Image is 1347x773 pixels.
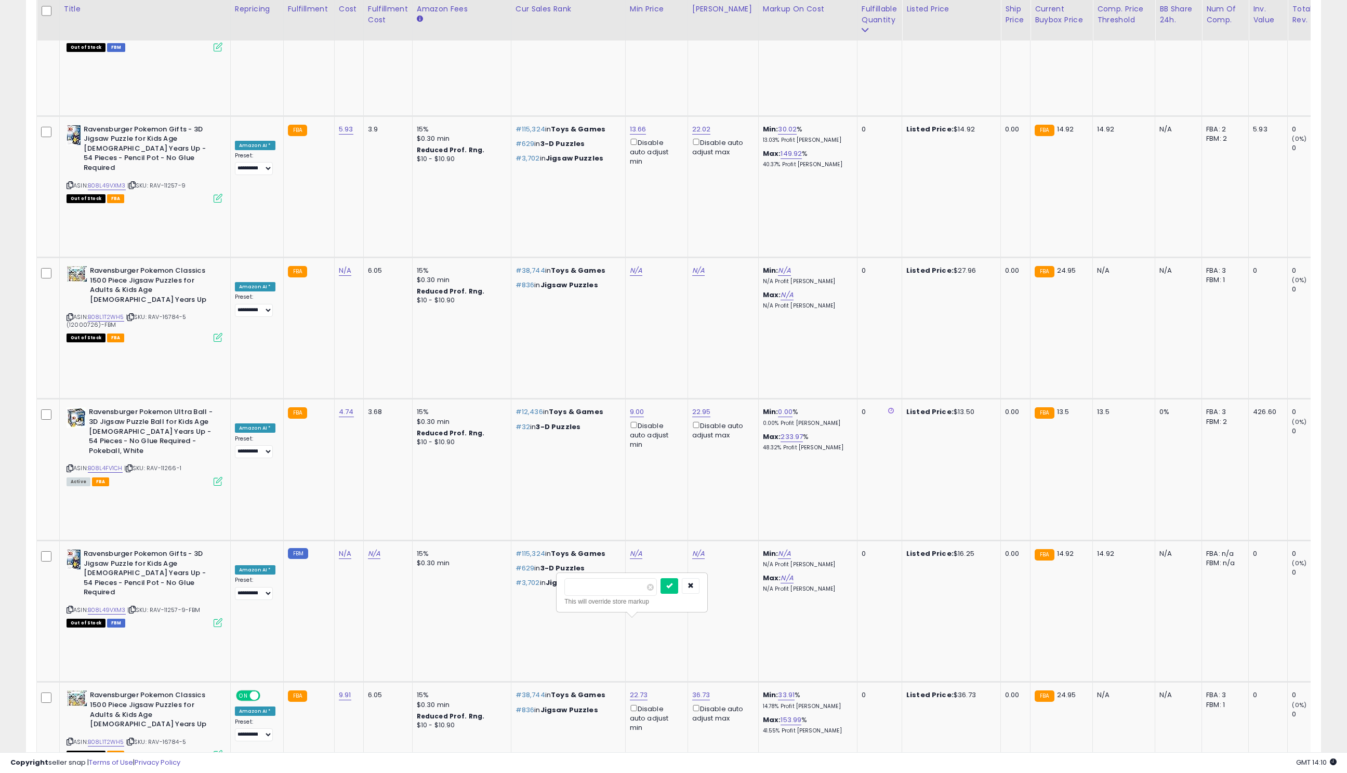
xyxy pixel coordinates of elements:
[1206,4,1244,25] div: Num of Comp.
[781,432,803,442] a: 233.97
[368,549,380,559] a: N/A
[288,266,307,277] small: FBA
[1035,266,1054,277] small: FBA
[1159,407,1194,417] div: 0%
[1097,4,1151,25] div: Comp. Price Threshold
[1292,125,1334,134] div: 0
[135,757,180,767] a: Privacy Policy
[235,565,275,575] div: Amazon AI *
[906,125,993,134] div: $14.92
[630,265,642,276] a: N/A
[763,703,849,710] p: 14.78% Profit [PERSON_NAME]
[368,690,404,700] div: 6.05
[1296,757,1337,767] span: 2025-10-13 14:10 GMT
[1253,407,1279,417] div: 426.60
[1253,125,1279,134] div: 5.93
[1206,417,1240,427] div: FBM: 2
[417,145,485,154] b: Reduced Prof. Rng.
[1292,690,1334,700] div: 0
[1206,690,1240,700] div: FBA: 3
[906,549,993,558] div: $16.25
[763,561,849,568] p: N/A Profit [PERSON_NAME]
[630,420,680,450] div: Disable auto adjust min
[551,265,605,275] span: Toys & Games
[67,751,105,759] span: All listings that are currently out of stock and unavailable for purchase on Amazon
[1292,4,1330,25] div: Total Rev.
[516,154,617,163] p: in
[67,125,81,145] img: 514FVq0RFyL._SL40_.jpg
[288,548,308,559] small: FBM
[339,407,354,417] a: 4.74
[1057,265,1076,275] span: 24.95
[516,422,530,432] span: #32
[516,690,545,700] span: #38,744
[906,407,954,417] b: Listed Price:
[862,549,894,558] div: 0
[1097,125,1147,134] div: 14.92
[1292,710,1334,719] div: 0
[763,137,849,144] p: 13.03% Profit [PERSON_NAME]
[906,4,996,15] div: Listed Price
[781,290,793,300] a: N/A
[126,738,186,746] span: | SKU: RAV-16784-5
[516,280,535,290] span: #836
[417,429,485,437] b: Reduced Prof. Rng.
[368,125,404,134] div: 3.9
[1005,690,1022,700] div: 0.00
[516,125,617,134] p: in
[1057,549,1074,558] span: 14.92
[1057,690,1076,700] span: 24.95
[339,4,359,15] div: Cost
[516,578,540,588] span: #3,702
[778,265,790,276] a: N/A
[630,690,648,700] a: 22.73
[1159,4,1197,25] div: BB Share 24h.
[67,194,105,203] span: All listings that are currently out of stock and unavailable for purchase on Amazon
[1035,4,1088,25] div: Current Buybox Price
[417,134,503,143] div: $0.30 min
[516,563,535,573] span: #629
[88,464,123,473] a: B08L4FV1CH
[1206,266,1240,275] div: FBA: 3
[1206,700,1240,710] div: FBM: 1
[862,125,894,134] div: 0
[1035,125,1054,136] small: FBA
[540,139,585,149] span: 3-D Puzzles
[862,690,894,700] div: 0
[339,549,351,559] a: N/A
[10,757,48,767] strong: Copyright
[1292,427,1334,436] div: 0
[288,407,307,419] small: FBA
[84,549,210,600] b: Ravensburger Pokemon Gifts - 3D Jigsaw Puzzle for Kids Age [DEMOGRAPHIC_DATA] Years Up - 54 Piece...
[692,549,705,559] a: N/A
[763,690,849,710] div: %
[763,125,849,144] div: %
[127,606,201,614] span: | SKU: RAV-11257-9-FBM
[540,563,585,573] span: 3-D Puzzles
[630,703,680,733] div: Disable auto adjust min
[906,690,993,700] div: $36.73
[1005,549,1022,558] div: 0.00
[1097,266,1147,275] div: N/A
[1253,4,1283,25] div: Inv. value
[107,619,126,628] span: FBM
[1292,559,1306,567] small: (0%)
[516,690,617,700] p: in
[1035,407,1054,419] small: FBA
[516,265,545,275] span: #38,744
[1005,125,1022,134] div: 0.00
[549,407,603,417] span: Toys & Games
[417,438,503,447] div: $10 - $10.90
[417,287,485,296] b: Reduced Prof. Rng.
[862,266,894,275] div: 0
[107,43,126,52] span: FBM
[417,275,503,285] div: $0.30 min
[516,705,535,715] span: #836
[1206,134,1240,143] div: FBM: 2
[67,334,105,342] span: All listings that are currently out of stock and unavailable for purchase on Amazon
[1206,275,1240,285] div: FBM: 1
[1292,266,1334,275] div: 0
[1035,690,1054,702] small: FBA
[1292,276,1306,284] small: (0%)
[763,302,849,310] p: N/A Profit [PERSON_NAME]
